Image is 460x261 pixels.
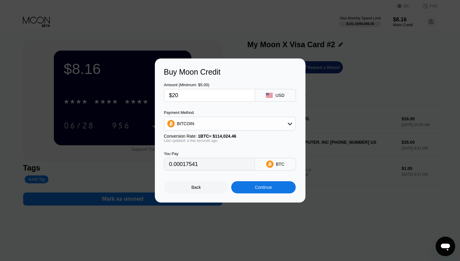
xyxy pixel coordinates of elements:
[164,118,295,130] div: BITCOIN
[169,89,250,101] input: $0.00
[164,139,296,143] div: Last updated: a few seconds ago
[164,134,296,139] div: Conversion Rate:
[164,151,255,156] div: You Pay
[231,181,296,193] div: Continue
[164,83,255,87] div: Amount (Minimum: $5.00)
[275,93,284,98] div: USD
[436,237,455,256] iframe: Button to launch messaging window
[164,68,296,76] div: Buy Moon Credit
[177,121,194,126] div: BITCOIN
[164,110,296,115] div: Payment Method
[191,185,201,190] div: Back
[276,162,284,167] div: BTC
[255,185,272,190] div: Continue
[198,134,236,139] span: 1 BTC ≈ $114,024.46
[164,181,228,193] div: Back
